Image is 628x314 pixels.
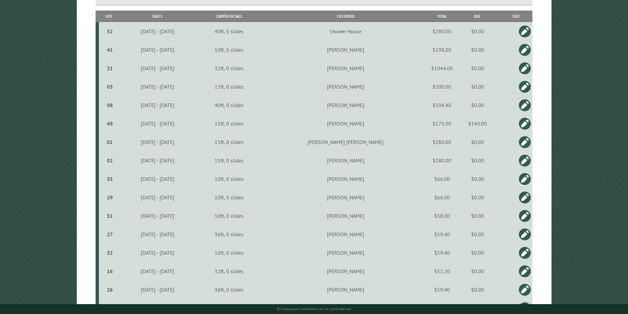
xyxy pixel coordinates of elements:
[120,176,194,182] div: [DATE] - [DATE]
[196,77,262,96] td: 15ft, 0 slides
[196,151,262,170] td: 15ft, 0 slides
[429,96,455,114] td: $104.40
[429,262,455,280] td: $52.20
[120,194,194,201] div: [DATE] - [DATE]
[102,194,118,201] div: 29
[196,280,262,299] td: 36ft, 0 slides
[429,170,455,188] td: $66.00
[196,225,262,243] td: 36ft, 0 slides
[102,120,118,127] div: 49
[262,77,429,96] td: [PERSON_NAME]
[429,114,455,133] td: $175.00
[102,268,118,274] div: 16
[102,249,118,256] div: 32
[102,157,118,164] div: 02
[455,188,500,207] td: $0.00
[455,133,500,151] td: $0.00
[262,188,429,207] td: [PERSON_NAME]
[102,213,118,219] div: 51
[120,46,194,53] div: [DATE] - [DATE]
[196,243,262,262] td: 10ft, 0 slides
[99,11,119,22] th: Site
[455,151,500,170] td: $0.00
[262,133,429,151] td: [PERSON_NAME] [PERSON_NAME]
[102,176,118,182] div: 35
[120,83,194,90] div: [DATE] - [DATE]
[429,280,455,299] td: $59.40
[196,22,262,41] td: 40ft, 0 slides
[429,188,455,207] td: $66.00
[455,170,500,188] td: $0.00
[262,280,429,299] td: [PERSON_NAME]
[120,28,194,35] div: [DATE] - [DATE]
[455,207,500,225] td: $0.00
[120,249,194,256] div: [DATE] - [DATE]
[455,41,500,59] td: $0.00
[262,41,429,59] td: [PERSON_NAME]
[455,59,500,77] td: $0.00
[120,268,194,274] div: [DATE] - [DATE]
[455,22,500,41] td: $0.00
[102,231,118,238] div: 27
[120,157,194,164] div: [DATE] - [DATE]
[120,120,194,127] div: [DATE] - [DATE]
[196,96,262,114] td: 40ft, 0 slides
[262,151,429,170] td: [PERSON_NAME]
[120,139,194,145] div: [DATE] - [DATE]
[429,133,455,151] td: $280.00
[196,11,262,22] th: Camper Details
[455,96,500,114] td: $0.00
[120,231,194,238] div: [DATE] - [DATE]
[102,46,118,53] div: 41
[102,139,118,145] div: 01
[262,170,429,188] td: [PERSON_NAME]
[429,22,455,41] td: $280.00
[196,262,262,280] td: 32ft, 0 slides
[196,188,262,207] td: 10ft, 0 slides
[102,65,118,71] div: 21
[196,59,262,77] td: 32ft, 0 slides
[429,41,455,59] td: $198.00
[262,59,429,77] td: [PERSON_NAME]
[102,102,118,108] div: 08
[429,243,455,262] td: $59.40
[455,243,500,262] td: $0.00
[102,83,118,90] div: 03
[120,102,194,108] div: [DATE] - [DATE]
[277,307,351,311] small: © Campground Commander LLC. All rights reserved.
[262,225,429,243] td: [PERSON_NAME]
[262,114,429,133] td: [PERSON_NAME]
[262,96,429,114] td: [PERSON_NAME]
[429,59,455,77] td: $1044.00
[262,243,429,262] td: [PERSON_NAME]
[455,280,500,299] td: $0.00
[196,207,262,225] td: 10ft, 0 slides
[455,262,500,280] td: $0.00
[196,133,262,151] td: 15ft, 0 slides
[429,151,455,170] td: $280.00
[196,170,262,188] td: 10ft, 0 slides
[455,225,500,243] td: $0.00
[262,207,429,225] td: [PERSON_NAME]
[120,65,194,71] div: [DATE] - [DATE]
[262,22,429,41] td: Shower House
[262,262,429,280] td: [PERSON_NAME]
[429,207,455,225] td: $58.00
[102,28,118,35] div: 52
[455,77,500,96] td: $0.00
[455,11,500,22] th: Due
[429,11,455,22] th: Total
[120,286,194,293] div: [DATE] - [DATE]
[196,41,262,59] td: 10ft, 0 slides
[119,11,196,22] th: Dates
[455,114,500,133] td: $140.00
[120,213,194,219] div: [DATE] - [DATE]
[500,11,532,22] th: Edit
[102,286,118,293] div: 26
[429,77,455,96] td: $200.00
[429,225,455,243] td: $59.40
[196,114,262,133] td: 15ft, 0 slides
[262,11,429,22] th: Customer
